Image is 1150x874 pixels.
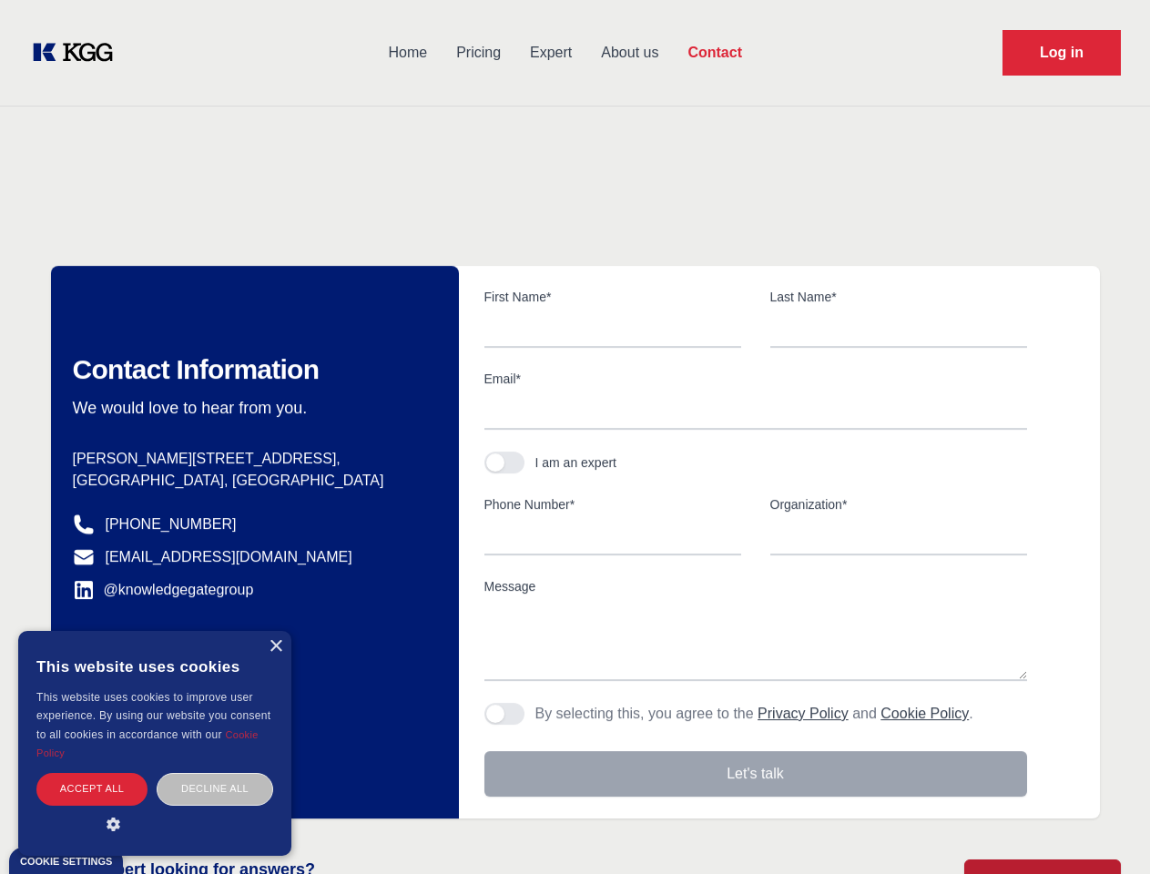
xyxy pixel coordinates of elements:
[1002,30,1121,76] a: Request Demo
[73,448,430,470] p: [PERSON_NAME][STREET_ADDRESS],
[484,370,1027,388] label: Email*
[269,640,282,654] div: Close
[758,706,849,721] a: Privacy Policy
[586,29,673,76] a: About us
[770,288,1027,306] label: Last Name*
[73,353,430,386] h2: Contact Information
[484,577,1027,595] label: Message
[673,29,757,76] a: Contact
[73,397,430,419] p: We would love to hear from you.
[535,703,973,725] p: By selecting this, you agree to the and .
[20,857,112,867] div: Cookie settings
[157,773,273,805] div: Decline all
[1059,787,1150,874] iframe: Chat Widget
[36,773,148,805] div: Accept all
[36,645,273,688] div: This website uses cookies
[73,579,254,601] a: @knowledgegategroup
[484,495,741,513] label: Phone Number*
[36,729,259,758] a: Cookie Policy
[484,751,1027,797] button: Let's talk
[880,706,969,721] a: Cookie Policy
[373,29,442,76] a: Home
[106,546,352,568] a: [EMAIL_ADDRESS][DOMAIN_NAME]
[515,29,586,76] a: Expert
[106,513,237,535] a: [PHONE_NUMBER]
[770,495,1027,513] label: Organization*
[73,470,430,492] p: [GEOGRAPHIC_DATA], [GEOGRAPHIC_DATA]
[484,288,741,306] label: First Name*
[535,453,617,472] div: I am an expert
[36,691,270,741] span: This website uses cookies to improve user experience. By using our website you consent to all coo...
[442,29,515,76] a: Pricing
[29,38,127,67] a: KOL Knowledge Platform: Talk to Key External Experts (KEE)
